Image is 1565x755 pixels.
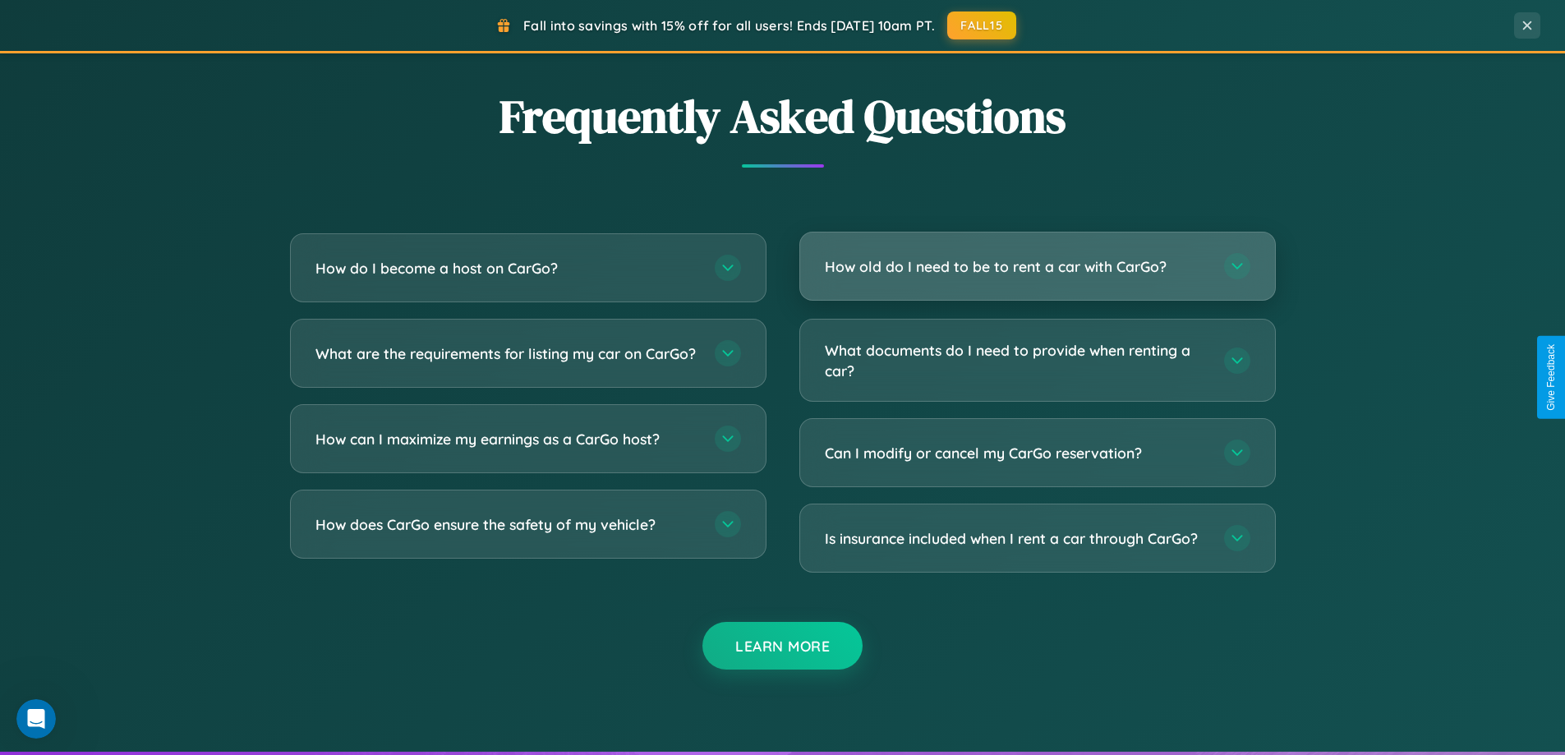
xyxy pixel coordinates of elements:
[315,514,698,535] h3: How does CarGo ensure the safety of my vehicle?
[315,429,698,449] h3: How can I maximize my earnings as a CarGo host?
[290,85,1276,148] h2: Frequently Asked Questions
[16,699,56,739] iframe: Intercom live chat
[702,622,863,670] button: Learn More
[825,340,1208,380] h3: What documents do I need to provide when renting a car?
[825,528,1208,549] h3: Is insurance included when I rent a car through CarGo?
[947,12,1016,39] button: FALL15
[1545,344,1557,411] div: Give Feedback
[315,343,698,364] h3: What are the requirements for listing my car on CarGo?
[825,256,1208,277] h3: How old do I need to be to rent a car with CarGo?
[825,443,1208,463] h3: Can I modify or cancel my CarGo reservation?
[315,258,698,279] h3: How do I become a host on CarGo?
[523,17,935,34] span: Fall into savings with 15% off for all users! Ends [DATE] 10am PT.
